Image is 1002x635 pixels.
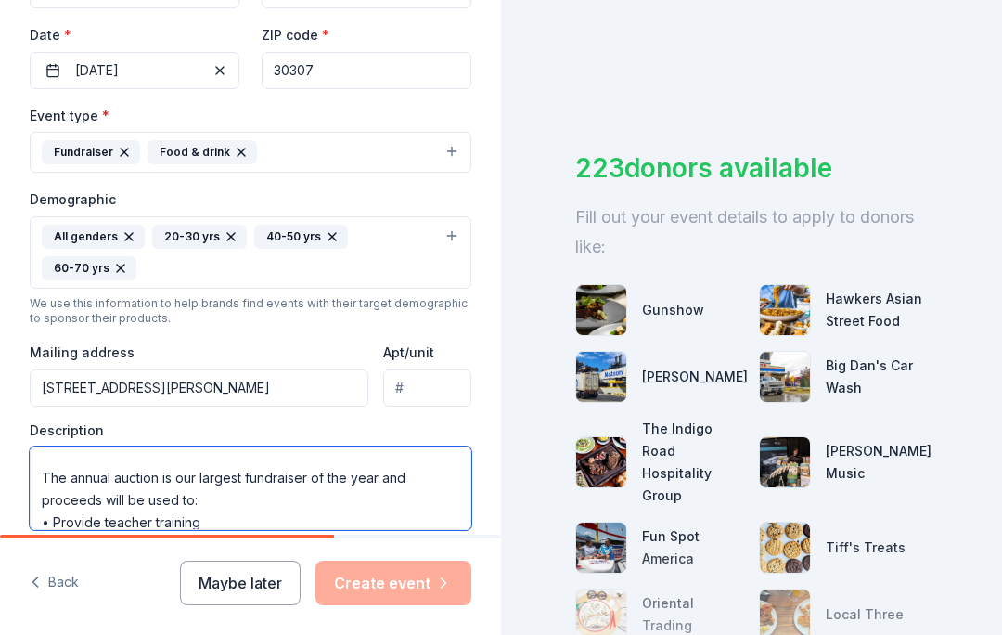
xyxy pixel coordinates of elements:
label: Date [30,26,239,45]
div: [PERSON_NAME] Music [826,440,931,485]
img: photo for Big Dan's Car Wash [760,352,810,402]
button: Maybe later [180,561,301,605]
img: photo for Tiff's Treats [760,523,810,573]
div: Big Dan's Car Wash [826,355,928,399]
img: photo for Gunshow [576,285,626,335]
img: photo for Hawkers Asian Street Food [760,285,810,335]
button: [DATE] [30,52,239,89]
div: 40-50 yrs [254,225,348,249]
div: The Indigo Road Hospitality Group [642,418,744,507]
div: All genders [42,225,145,249]
div: 60-70 yrs [42,256,136,280]
img: photo for Alfred Music [760,437,810,487]
div: Fill out your event details to apply to donors like: [575,202,928,262]
label: Event type [30,107,109,125]
div: Hawkers Asian Street Food [826,288,928,332]
img: photo for Matson [576,352,626,402]
img: photo for Fun Spot America [576,523,626,573]
label: Apt/unit [383,343,434,362]
label: Description [30,421,104,440]
div: We use this information to help brands find events with their target demographic to sponsor their... [30,296,471,326]
div: Fundraiser [42,140,140,164]
div: 20-30 yrs [152,225,247,249]
div: Fun Spot America [642,525,744,570]
input: # [383,369,471,407]
textarea: Our event is a silent auction (hosted by GiveSmart), culminating in a live auction and movie-them... [30,447,471,530]
img: photo for The Indigo Road Hospitality Group [576,437,626,487]
label: Mailing address [30,343,135,362]
div: Gunshow [642,299,704,321]
label: ZIP code [262,26,329,45]
button: FundraiserFood & drink [30,132,471,173]
div: Food & drink [148,140,257,164]
div: [PERSON_NAME] [642,366,748,388]
label: Demographic [30,190,116,209]
button: All genders20-30 yrs40-50 yrs60-70 yrs [30,216,471,289]
input: Enter a US address [30,369,368,407]
input: 12345 (U.S. only) [262,52,471,89]
div: 223 donors available [575,149,928,188]
button: Back [30,564,79,603]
